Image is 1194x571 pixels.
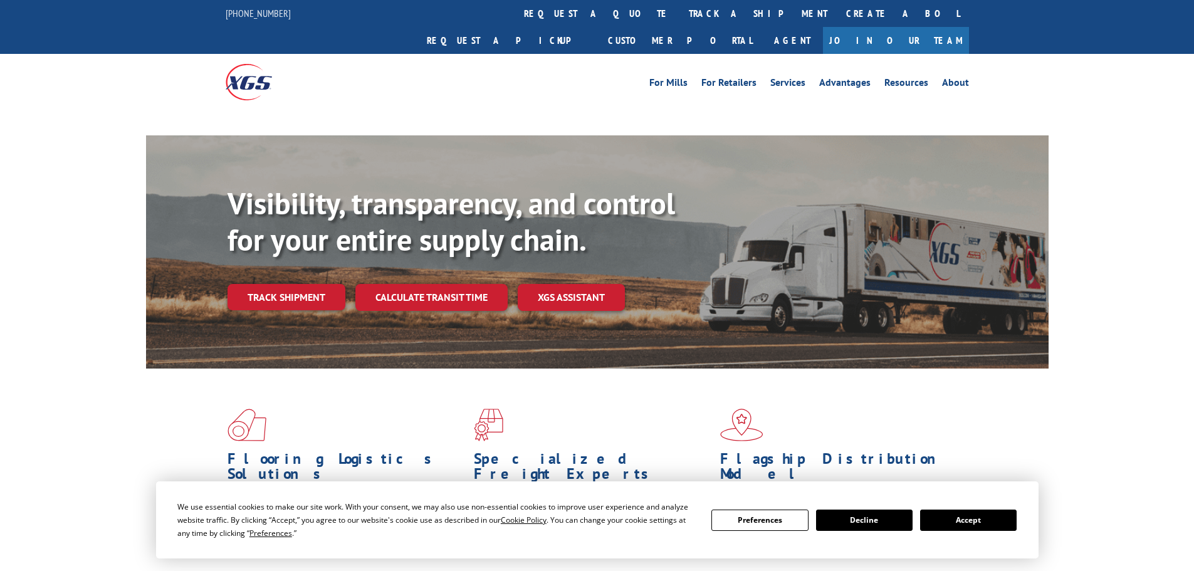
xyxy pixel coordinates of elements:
[819,78,871,92] a: Advantages
[599,27,762,54] a: Customer Portal
[474,409,503,441] img: xgs-icon-focused-on-flooring-red
[920,510,1017,531] button: Accept
[228,451,464,488] h1: Flooring Logistics Solutions
[501,515,547,525] span: Cookie Policy
[474,451,711,488] h1: Specialized Freight Experts
[226,7,291,19] a: [PHONE_NUMBER]
[823,27,969,54] a: Join Our Team
[816,510,913,531] button: Decline
[770,78,805,92] a: Services
[249,528,292,538] span: Preferences
[711,510,808,531] button: Preferences
[942,78,969,92] a: About
[228,184,675,259] b: Visibility, transparency, and control for your entire supply chain.
[417,27,599,54] a: Request a pickup
[156,481,1039,558] div: Cookie Consent Prompt
[762,27,823,54] a: Agent
[884,78,928,92] a: Resources
[228,284,345,310] a: Track shipment
[720,451,957,488] h1: Flagship Distribution Model
[701,78,757,92] a: For Retailers
[518,284,625,311] a: XGS ASSISTANT
[228,409,266,441] img: xgs-icon-total-supply-chain-intelligence-red
[649,78,688,92] a: For Mills
[177,500,696,540] div: We use essential cookies to make our site work. With your consent, we may also use non-essential ...
[355,284,508,311] a: Calculate transit time
[720,409,763,441] img: xgs-icon-flagship-distribution-model-red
